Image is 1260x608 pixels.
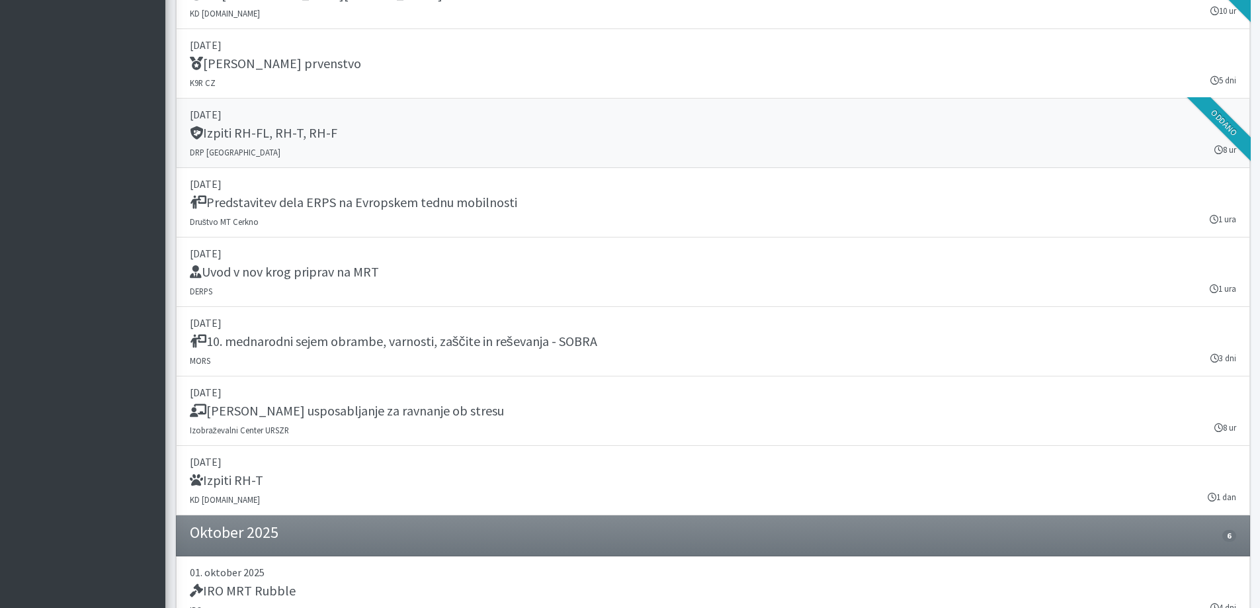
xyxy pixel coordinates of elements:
[190,333,597,349] h5: 10. mednarodni sejem obrambe, varnosti, zaščite in reševanja - SOBRA
[190,107,1236,122] p: [DATE]
[190,425,289,435] small: Izobraževalni Center URSZR
[1210,282,1236,295] small: 1 ura
[190,147,280,157] small: DRP [GEOGRAPHIC_DATA]
[176,238,1250,307] a: [DATE] Uvod v nov krog priprav na MRT DERPS 1 ura
[190,494,260,505] small: KD [DOMAIN_NAME]
[190,125,337,141] h5: Izpiti RH-FL, RH-T, RH-F
[190,216,259,227] small: Društvo MT Cerkno
[190,564,1236,580] p: 01. oktober 2025
[190,77,216,88] small: K9R CZ
[190,523,278,543] h4: Oktober 2025
[190,245,1236,261] p: [DATE]
[176,29,1250,99] a: [DATE] [PERSON_NAME] prvenstvo K9R CZ 5 dni
[190,195,517,210] h5: Predstavitev dela ERPS na Evropskem tednu mobilnosti
[1210,213,1236,226] small: 1 ura
[1222,530,1236,542] span: 6
[1210,74,1236,87] small: 5 dni
[1210,352,1236,365] small: 3 dni
[190,56,361,71] h5: [PERSON_NAME] prvenstvo
[176,376,1250,446] a: [DATE] [PERSON_NAME] usposabljanje za ravnanje ob stresu Izobraževalni Center URSZR 8 ur
[190,403,504,419] h5: [PERSON_NAME] usposabljanje za ravnanje ob stresu
[1214,421,1236,434] small: 8 ur
[190,355,210,366] small: MORS
[190,37,1236,53] p: [DATE]
[190,286,212,296] small: DERPS
[176,446,1250,515] a: [DATE] Izpiti RH-T KD [DOMAIN_NAME] 1 dan
[190,384,1236,400] p: [DATE]
[190,315,1236,331] p: [DATE]
[190,8,260,19] small: KD [DOMAIN_NAME]
[176,168,1250,238] a: [DATE] Predstavitev dela ERPS na Evropskem tednu mobilnosti Društvo MT Cerkno 1 ura
[176,99,1250,168] a: [DATE] Izpiti RH-FL, RH-T, RH-F DRP [GEOGRAPHIC_DATA] 8 ur Oddano
[176,307,1250,376] a: [DATE] 10. mednarodni sejem obrambe, varnosti, zaščite in reševanja - SOBRA MORS 3 dni
[190,176,1236,192] p: [DATE]
[190,583,296,599] h5: IRO MRT Rubble
[190,264,379,280] h5: Uvod v nov krog priprav na MRT
[190,472,263,488] h5: Izpiti RH-T
[190,454,1236,470] p: [DATE]
[1208,491,1236,503] small: 1 dan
